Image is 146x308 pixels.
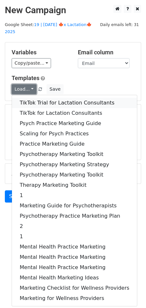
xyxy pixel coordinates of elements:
span: Daily emails left: 31 [98,21,141,28]
a: TikTok for Lactation Consultants [12,108,137,118]
a: Send [5,190,26,203]
a: 1 [12,190,137,201]
a: Psychotherapy Practice Marketing Plan [12,211,137,221]
h5: Variables [12,49,68,56]
a: Mental Health Practice Marketing [12,262,137,273]
h5: Email column [78,49,134,56]
a: Daily emails left: 31 [98,22,141,27]
small: Google Sheet: [5,22,92,34]
iframe: Chat Widget [114,277,146,308]
a: Psychotherapy Marketing Toolkit [12,149,137,159]
a: Therapy Marketing Toolkit [12,180,137,190]
a: Practice Marketing Guide [12,139,137,149]
a: Psych Practice Marketing Guide [12,118,137,129]
h2: New Campaign [5,5,141,16]
a: Mental Health Marketing Ideas [12,273,137,283]
a: Scaling for Psych Practices [12,129,137,139]
a: Mental Health Practice Marketing [12,252,137,262]
a: 2 [12,221,137,231]
a: Psychotherapy Marketing Strategy [12,159,137,170]
a: Marketing Guide for Psychotherapists [12,201,137,211]
a: Marketing Checklist for Wellness Providers [12,283,137,293]
a: Marketing for Wellness Providers [12,293,137,303]
a: Psychotherapy Marketing Toolkit [12,170,137,180]
a: 1 [12,231,137,242]
button: Save [47,84,63,94]
a: Load... [12,84,36,94]
a: 19 | [DATE] 🍁x Lactation🍁 2025 [5,22,92,34]
a: Copy/paste... [12,58,51,68]
a: Templates [12,75,39,81]
a: TikTok Trial for Lactation Consultants [12,98,137,108]
a: Mental Health Practice Marketing [12,242,137,252]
